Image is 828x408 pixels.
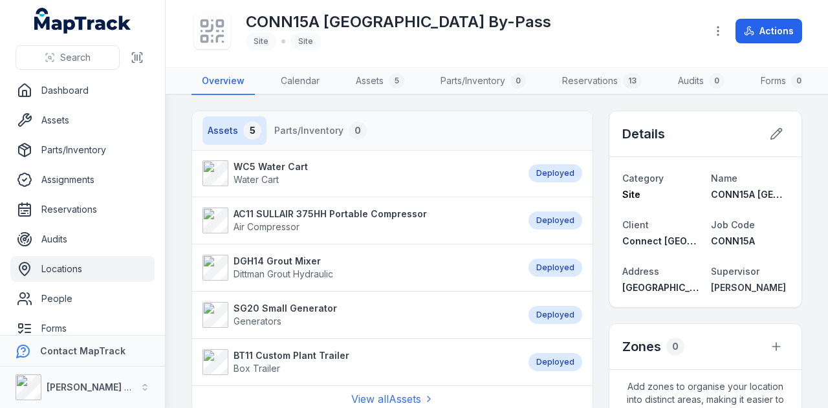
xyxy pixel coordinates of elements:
[234,363,280,374] span: Box Trailer
[16,45,120,70] button: Search
[234,221,300,232] span: Air Compressor
[351,391,434,407] a: View allAssets
[234,302,337,315] strong: SG20 Small Generator
[622,235,757,246] span: Connect [GEOGRAPHIC_DATA]
[202,160,516,186] a: WC5 Water CartWater Cart
[202,349,516,375] a: BT11 Custom Plant TrailerBox Trailer
[666,338,684,356] div: 0
[10,107,155,133] a: Assets
[552,68,652,95] a: Reservations13
[10,137,155,163] a: Parts/Inventory
[202,208,516,233] a: AC11 SULLAIR 375HH Portable CompressorAir Compressor
[234,349,349,362] strong: BT11 Custom Plant Trailer
[668,68,735,95] a: Audits0
[34,8,131,34] a: MapTrack
[234,160,308,173] strong: WC5 Water Cart
[622,173,664,184] span: Category
[202,302,516,328] a: SG20 Small GeneratorGenerators
[528,306,582,324] div: Deployed
[47,381,153,392] strong: [PERSON_NAME] Group
[709,73,724,89] div: 0
[202,255,516,281] a: DGH14 Grout MixerDittman Grout Hydraulic
[10,256,155,282] a: Locations
[290,32,321,50] div: Site
[711,235,755,246] span: CONN15A
[528,211,582,230] div: Deployed
[622,189,640,200] span: Site
[10,226,155,252] a: Audits
[528,259,582,277] div: Deployed
[345,68,415,95] a: Assets5
[623,73,642,89] div: 13
[202,116,267,145] button: Assets5
[191,68,255,95] a: Overview
[750,68,817,95] a: Forms0
[711,219,755,230] span: Job Code
[10,78,155,103] a: Dashboard
[234,255,333,268] strong: DGH14 Grout Mixer
[791,73,807,89] div: 0
[528,353,582,371] div: Deployed
[234,268,333,279] span: Dittman Grout Hydraulic
[622,219,649,230] span: Client
[10,286,155,312] a: People
[270,68,330,95] a: Calendar
[10,167,155,193] a: Assignments
[10,316,155,341] a: Forms
[622,266,659,277] span: Address
[234,316,281,327] span: Generators
[622,125,665,143] h2: Details
[735,19,802,43] button: Actions
[10,197,155,222] a: Reservations
[40,345,125,356] strong: Contact MapTrack
[234,174,279,185] span: Water Cart
[510,73,526,89] div: 0
[269,116,372,145] button: Parts/Inventory0
[711,281,789,294] a: [PERSON_NAME]
[622,338,661,356] h2: Zones
[389,73,404,89] div: 5
[254,36,268,46] span: Site
[246,12,551,32] h1: CONN15A [GEOGRAPHIC_DATA] By-Pass
[234,208,427,220] strong: AC11 SULLAIR 375HH Portable Compressor
[711,173,737,184] span: Name
[60,51,91,64] span: Search
[430,68,536,95] a: Parts/Inventory0
[711,266,759,277] span: Supervisor
[243,122,261,140] div: 5
[528,164,582,182] div: Deployed
[349,122,367,140] div: 0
